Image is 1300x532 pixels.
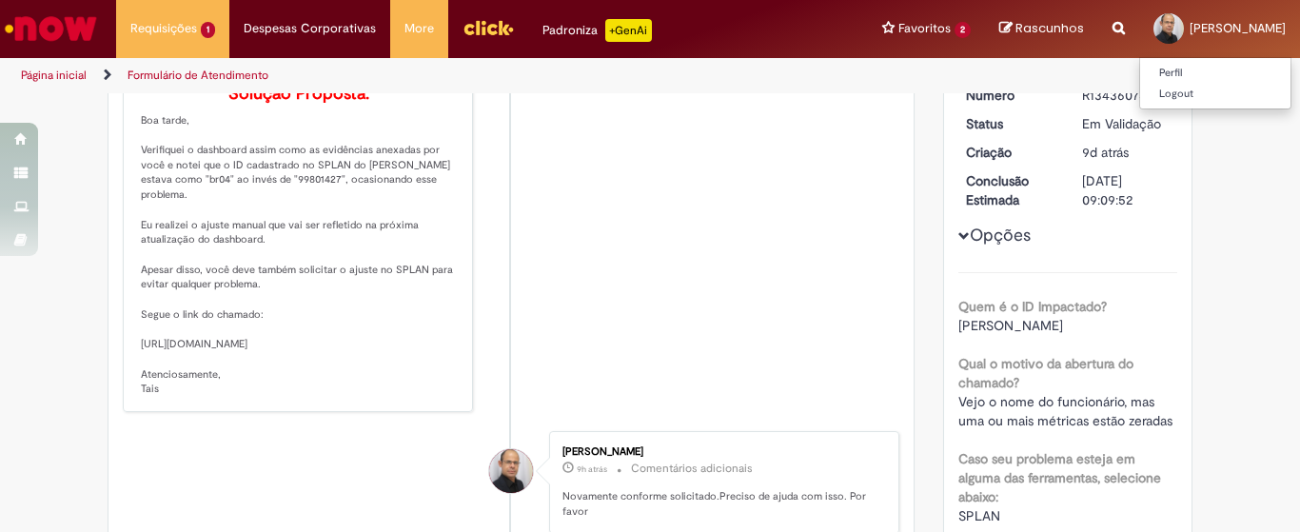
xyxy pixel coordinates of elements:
[228,83,369,105] b: Solução Proposta:
[1082,114,1171,133] div: Em Validação
[999,20,1084,38] a: Rascunhos
[631,461,753,477] small: Comentários adicionais
[955,22,971,38] span: 2
[562,489,879,519] p: Novamente conforme solicitado.Preciso de ajuda com isso. Por favor
[128,68,268,83] a: Formulário de Atendimento
[577,463,607,475] time: 29/08/2025 13:25:52
[14,58,853,93] ul: Trilhas de página
[562,446,879,458] div: [PERSON_NAME]
[1140,84,1290,105] a: Logout
[201,22,215,38] span: 1
[952,171,1069,209] dt: Conclusão Estimada
[958,393,1172,429] span: Vejo o nome do funcionário, mas uma ou mais métricas estão zeradas
[605,19,652,42] p: +GenAi
[1082,171,1171,209] div: [DATE] 09:09:52
[2,10,100,48] img: ServiceNow
[1140,63,1290,84] a: Perfil
[1082,144,1129,161] time: 21/08/2025 12:32:07
[952,114,1069,133] dt: Status
[141,85,458,397] p: Boa tarde, Verifiquei o dashboard assim como as evidências anexadas por você e notei que o ID cad...
[952,143,1069,162] dt: Criação
[130,19,197,38] span: Requisições
[952,86,1069,105] dt: Número
[958,507,1000,524] span: SPLAN
[577,463,607,475] span: 9h atrás
[958,355,1133,391] b: Qual o motivo da abertura do chamado?
[542,19,652,42] div: Padroniza
[898,19,951,38] span: Favoritos
[1082,143,1171,162] div: 21/08/2025 12:32:07
[958,317,1063,334] span: [PERSON_NAME]
[463,13,514,42] img: click_logo_yellow_360x200.png
[1015,19,1084,37] span: Rascunhos
[489,449,533,493] div: Januario Carvalho De Souza
[404,19,434,38] span: More
[1190,20,1286,36] span: [PERSON_NAME]
[958,450,1161,505] b: Caso seu problema esteja em alguma das ferramentas, selecione abaixo:
[21,68,87,83] a: Página inicial
[1082,144,1129,161] span: 9d atrás
[244,19,376,38] span: Despesas Corporativas
[1082,86,1171,105] div: R13436075
[958,298,1107,315] b: Quem é o ID Impactado?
